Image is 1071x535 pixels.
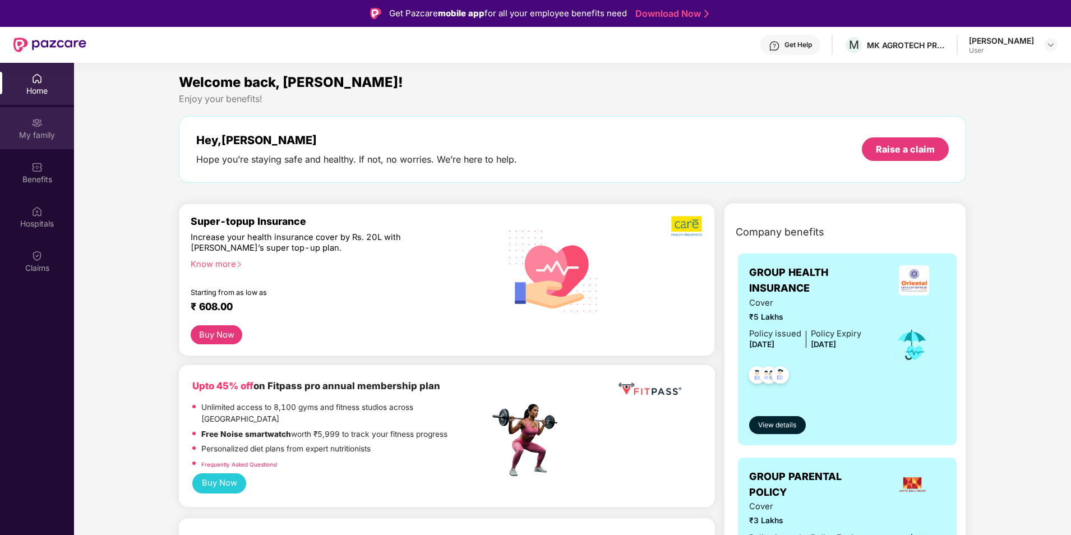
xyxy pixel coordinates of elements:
div: ₹ 608.00 [191,301,478,314]
a: Download Now [635,8,705,20]
div: User [969,46,1034,55]
span: Company benefits [736,224,824,240]
img: insurerLogo [897,469,927,500]
img: svg+xml;base64,PHN2ZyB4bWxucz0iaHR0cDovL3d3dy53My5vcmcvMjAwMC9zdmciIHdpZHRoPSI0OC45NDMiIGhlaWdodD... [767,363,794,390]
div: [PERSON_NAME] [969,35,1034,46]
span: Cover [749,297,861,310]
button: View details [749,416,806,434]
img: svg+xml;base64,PHN2ZyB3aWR0aD0iMjAiIGhlaWdodD0iMjAiIHZpZXdCb3g9IjAgMCAyMCAyMCIgZmlsbD0ibm9uZSIgeG... [31,117,43,128]
img: Stroke [704,8,709,20]
img: New Pazcare Logo [13,38,86,52]
img: svg+xml;base64,PHN2ZyB4bWxucz0iaHR0cDovL3d3dy53My5vcmcvMjAwMC9zdmciIHdpZHRoPSI0OC45NDMiIGhlaWdodD... [744,363,771,390]
div: Starting from as low as [191,288,442,296]
span: M [849,38,859,52]
button: Buy Now [192,473,246,494]
span: Cover [749,500,861,513]
span: [DATE] [749,340,774,349]
img: fpp.png [489,401,567,479]
div: Get Help [784,40,812,49]
a: Frequently Asked Questions! [201,461,278,468]
span: right [236,261,242,267]
p: Personalized diet plans from expert nutritionists [201,443,371,455]
button: Buy Now [191,325,242,345]
div: Increase your health insurance cover by Rs. 20L with [PERSON_NAME]’s super top-up plan. [191,232,441,254]
div: Policy issued [749,328,801,340]
img: Logo [370,8,381,19]
img: svg+xml;base64,PHN2ZyBpZD0iSGVscC0zMngzMiIgeG1sbnM9Imh0dHA6Ly93d3cudzMub3JnLzIwMDAvc3ZnIiB3aWR0aD... [769,40,780,52]
img: svg+xml;base64,PHN2ZyB4bWxucz0iaHR0cDovL3d3dy53My5vcmcvMjAwMC9zdmciIHhtbG5zOnhsaW5rPSJodHRwOi8vd3... [500,216,607,325]
img: svg+xml;base64,PHN2ZyBpZD0iRHJvcGRvd24tMzJ4MzIiIHhtbG5zPSJodHRwOi8vd3d3LnczLm9yZy8yMDAwL3N2ZyIgd2... [1046,40,1055,49]
span: [DATE] [811,340,836,349]
div: Policy Expiry [811,328,861,340]
p: Unlimited access to 8,100 gyms and fitness studios across [GEOGRAPHIC_DATA] [201,402,490,426]
div: MK AGROTECH PRIVATE LIMITED [867,40,945,50]
span: GROUP PARENTAL POLICY [749,469,880,501]
img: fppp.png [616,379,684,399]
div: Know more [191,259,483,267]
b: on Fitpass pro annual membership plan [192,380,440,391]
span: Welcome back, [PERSON_NAME]! [179,74,403,90]
div: Enjoy your benefits! [179,93,966,105]
div: Hey, [PERSON_NAME] [196,133,517,147]
span: ₹3 Lakhs [749,515,861,527]
strong: Free Noise smartwatch [201,430,291,439]
div: Super-topup Insurance [191,215,490,227]
img: b5dec4f62d2307b9de63beb79f102df3.png [671,215,703,237]
img: svg+xml;base64,PHN2ZyB4bWxucz0iaHR0cDovL3d3dy53My5vcmcvMjAwMC9zdmciIHdpZHRoPSI0OC45MTUiIGhlaWdodD... [755,363,783,390]
strong: mobile app [438,8,484,19]
div: Hope you’re staying safe and healthy. If not, no worries. We’re here to help. [196,154,517,165]
div: Raise a claim [876,143,935,155]
span: View details [758,420,796,431]
div: Get Pazcare for all your employee benefits need [389,7,627,20]
img: svg+xml;base64,PHN2ZyBpZD0iQmVuZWZpdHMiIHhtbG5zPSJodHRwOi8vd3d3LnczLm9yZy8yMDAwL3N2ZyIgd2lkdGg9Ij... [31,162,43,173]
img: svg+xml;base64,PHN2ZyBpZD0iQ2xhaW0iIHhtbG5zPSJodHRwOi8vd3d3LnczLm9yZy8yMDAwL3N2ZyIgd2lkdGg9IjIwIi... [31,250,43,261]
img: svg+xml;base64,PHN2ZyBpZD0iSG9tZSIgeG1sbnM9Imh0dHA6Ly93d3cudzMub3JnLzIwMDAvc3ZnIiB3aWR0aD0iMjAiIG... [31,73,43,84]
span: GROUP HEALTH INSURANCE [749,265,883,297]
img: icon [894,326,930,363]
p: worth ₹5,999 to track your fitness progress [201,428,447,441]
img: svg+xml;base64,PHN2ZyBpZD0iSG9zcGl0YWxzIiB4bWxucz0iaHR0cDovL3d3dy53My5vcmcvMjAwMC9zdmciIHdpZHRoPS... [31,206,43,217]
img: insurerLogo [899,265,929,296]
b: Upto 45% off [192,380,253,391]
span: ₹5 Lakhs [749,311,861,324]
